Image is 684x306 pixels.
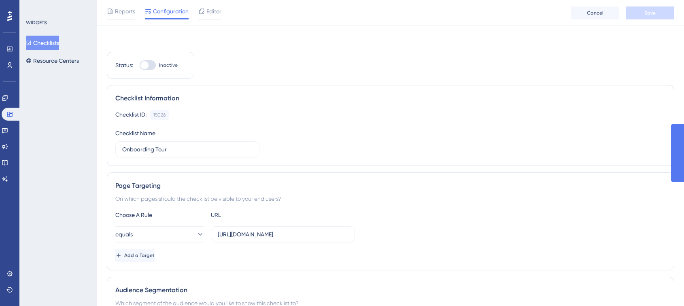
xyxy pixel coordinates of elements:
span: Cancel [587,10,603,16]
span: Save [644,10,656,16]
div: Audience Segmentation [115,285,666,295]
span: Configuration [153,6,189,16]
input: Type your Checklist name [122,145,253,154]
div: 15026 [153,112,166,118]
div: Checklist ID: [115,110,147,120]
button: Save [626,6,674,19]
input: yourwebsite.com/path [218,230,348,239]
span: equals [115,229,133,239]
span: Editor [206,6,221,16]
div: Checklist Information [115,93,666,103]
button: Checklists [26,36,59,50]
div: URL [211,210,300,220]
div: Status: [115,60,133,70]
span: Inactive [159,62,178,68]
button: Resource Centers [26,53,79,68]
div: Checklist Name [115,128,155,138]
div: Choose A Rule [115,210,204,220]
div: Page Targeting [115,181,666,191]
div: WIDGETS [26,19,47,26]
button: equals [115,226,204,242]
span: Reports [115,6,135,16]
button: Cancel [571,6,619,19]
div: On which pages should the checklist be visible to your end users? [115,194,666,204]
button: Add a Target [115,249,155,262]
iframe: UserGuiding AI Assistant Launcher [650,274,674,298]
span: Add a Target [124,252,155,259]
